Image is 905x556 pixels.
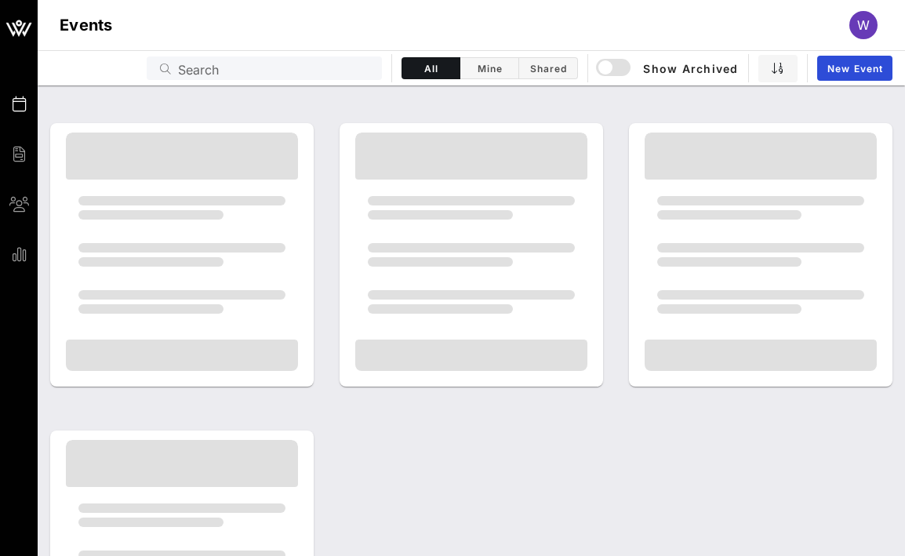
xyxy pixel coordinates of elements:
span: Mine [470,63,509,74]
button: Show Archived [598,54,739,82]
button: All [402,57,460,79]
span: Show Archived [598,59,738,78]
h1: Events [60,13,113,38]
button: Mine [460,57,519,79]
span: New Event [827,63,883,74]
span: W [857,17,870,33]
span: Shared [529,63,568,74]
div: W [849,11,878,39]
span: All [412,63,450,74]
button: Shared [519,57,578,79]
a: New Event [817,56,892,81]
